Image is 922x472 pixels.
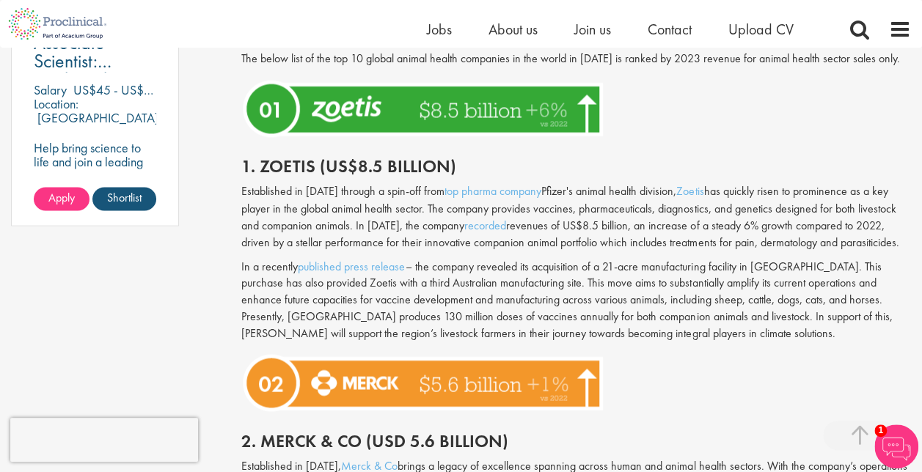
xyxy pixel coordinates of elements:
[728,20,794,39] a: Upload CV
[48,190,75,205] span: Apply
[34,95,78,112] span: Location:
[241,258,911,342] p: In a recently – the company revealed its acquisition of a 21-acre manufacturing facility in [GEOG...
[10,418,198,462] iframe: reCAPTCHA
[92,187,156,210] a: Shortlist
[444,183,541,199] a: top pharma company
[427,20,452,39] a: Jobs
[34,34,156,70] a: Associate Scientist: Analytical Chemistry
[241,157,911,176] h2: 1. Zoetis (US$8.5 billion)
[241,51,911,67] p: The below list of the top 10 global animal health companies in the world in [DATE] is ranked by 2...
[489,20,538,39] a: About us
[34,30,111,110] span: Associate Scientist: Analytical Chemistry
[34,81,67,98] span: Salary
[298,258,406,273] a: published press release
[874,424,918,468] img: Chatbot
[874,424,887,437] span: 1
[574,20,611,39] a: Join us
[241,183,911,250] p: Established in [DATE] through a spin-off from Pfizer's animal health division, has quickly risen ...
[241,431,911,450] h2: 2. Merck & Co (USD 5.6 billion)
[464,217,506,232] a: recorded
[648,20,692,39] a: Contact
[676,183,703,199] a: Zoetis
[34,187,89,210] a: Apply
[34,109,162,140] p: [GEOGRAPHIC_DATA], [GEOGRAPHIC_DATA]
[73,81,202,98] p: US$45 - US$52 per hour
[34,141,156,252] p: Help bring science to life and join a leading pharmaceutical company to play a key role in delive...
